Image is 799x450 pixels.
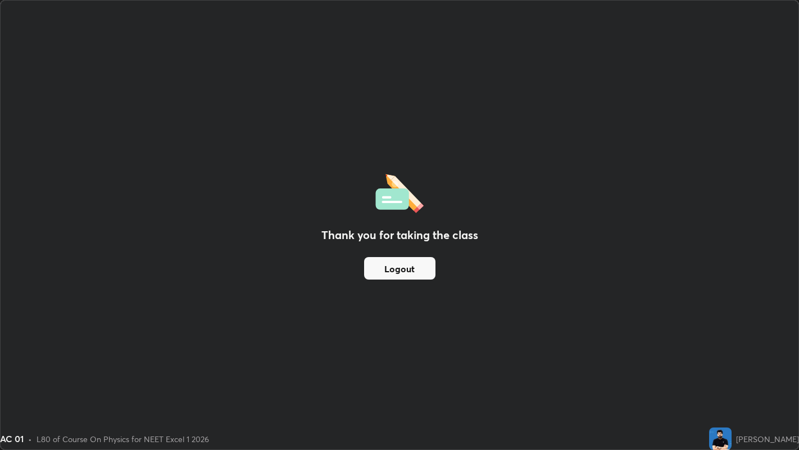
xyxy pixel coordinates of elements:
h2: Thank you for taking the class [321,227,478,244]
button: Logout [364,257,435,280]
img: offlineFeedback.1438e8b3.svg [375,170,424,213]
div: [PERSON_NAME] [736,433,799,445]
img: 83a18a2ccf0346ec988349b1c8dfe260.jpg [709,427,732,450]
div: • [28,433,32,445]
div: L80 of Course On Physics for NEET Excel 1 2026 [37,433,209,445]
